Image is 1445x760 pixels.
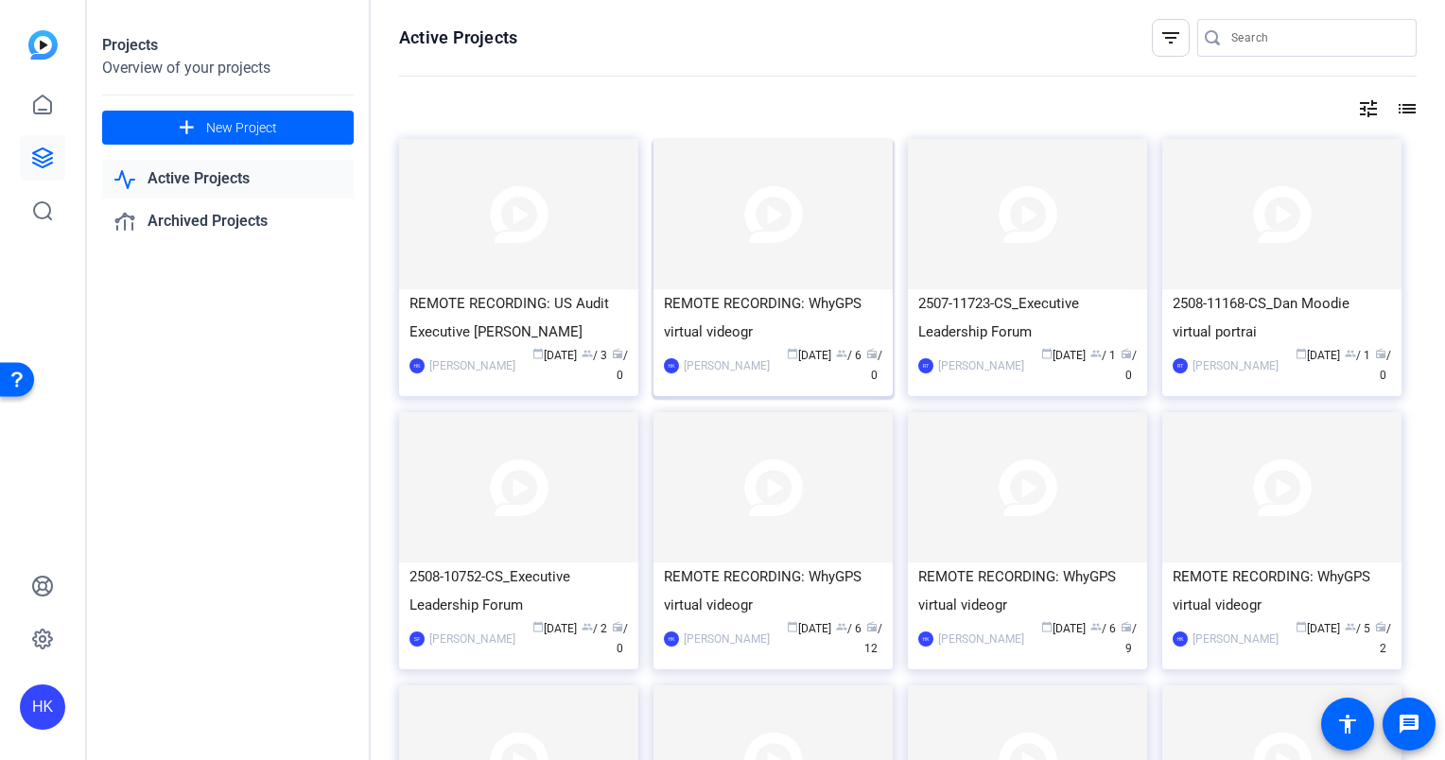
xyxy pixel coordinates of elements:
mat-icon: accessibility [1336,713,1359,735]
span: [DATE] [532,349,577,362]
mat-icon: list [1394,97,1417,120]
div: REMOTE RECORDING: WhyGPS virtual videogr [918,562,1137,619]
div: 2508-10752-CS_Executive Leadership Forum [409,562,628,619]
span: [DATE] [787,622,831,635]
div: Projects [102,34,354,57]
span: group [1090,348,1102,359]
span: [DATE] [532,622,577,635]
span: / 3 [582,349,607,362]
span: group [582,348,593,359]
h1: Active Projects [399,26,517,49]
div: [PERSON_NAME] [684,630,770,648]
span: group [582,621,593,632]
span: group [1345,348,1356,359]
span: New Project [206,118,277,138]
div: [PERSON_NAME] [938,356,1024,375]
span: / 0 [1375,349,1391,382]
div: SF [409,631,425,647]
span: calendar_today [1296,621,1307,632]
span: radio [612,621,623,632]
div: HK [664,358,679,373]
span: / 6 [1090,622,1116,635]
div: [PERSON_NAME] [684,356,770,375]
span: / 0 [866,349,882,382]
span: [DATE] [1041,349,1086,362]
span: [DATE] [1041,622,1086,635]
div: REMOTE RECORDING: WhyGPS virtual videogr [1173,562,1391,619]
div: HK [409,358,425,373]
span: calendar_today [532,621,544,632]
span: radio [1375,621,1386,632]
div: REMOTE RECORDING: US Audit Executive [PERSON_NAME] [409,289,628,346]
div: Overview of your projects [102,57,354,79]
span: calendar_today [787,621,798,632]
span: / 12 [864,622,882,655]
mat-icon: add [175,116,199,140]
span: / 0 [1121,349,1137,382]
span: calendar_today [1041,621,1053,632]
span: / 9 [1121,622,1137,655]
span: / 1 [1345,349,1370,362]
div: HK [918,631,933,647]
span: / 5 [1345,622,1370,635]
a: Archived Projects [102,202,354,241]
span: radio [1121,348,1132,359]
span: calendar_today [1041,348,1053,359]
a: Active Projects [102,160,354,199]
div: [PERSON_NAME] [429,356,515,375]
div: HK [20,684,65,730]
div: 2508-11168-CS_Dan Moodie virtual portrai [1173,289,1391,346]
div: [PERSON_NAME] [429,630,515,648]
span: group [836,348,847,359]
span: / 2 [582,622,607,635]
span: calendar_today [532,348,544,359]
div: REMOTE RECORDING: WhyGPS virtual videogr [664,562,882,619]
div: [PERSON_NAME] [938,630,1024,648]
span: / 0 [612,349,628,382]
span: radio [866,348,878,359]
input: Search [1231,26,1401,49]
span: / 6 [836,349,862,362]
span: [DATE] [787,349,831,362]
div: 2507-11723-CS_Executive Leadership Forum [918,289,1137,346]
span: radio [612,348,623,359]
div: [PERSON_NAME] [1193,356,1279,375]
div: REMOTE RECORDING: WhyGPS virtual videogr [664,289,882,346]
mat-icon: message [1398,713,1420,735]
button: New Project [102,111,354,145]
div: HK [1173,631,1188,647]
span: group [1345,621,1356,632]
span: / 1 [1090,349,1116,362]
span: / 6 [836,622,862,635]
span: / 0 [612,622,628,655]
span: [DATE] [1296,622,1340,635]
span: calendar_today [787,348,798,359]
span: radio [1375,348,1386,359]
mat-icon: tune [1357,97,1380,120]
span: / 2 [1375,622,1391,655]
div: [PERSON_NAME] [1193,630,1279,648]
span: radio [1121,621,1132,632]
img: blue-gradient.svg [28,30,58,60]
div: HK [664,631,679,647]
div: RT [1173,358,1188,373]
span: calendar_today [1296,348,1307,359]
span: [DATE] [1296,349,1340,362]
span: group [836,621,847,632]
span: group [1090,621,1102,632]
div: RT [918,358,933,373]
span: radio [866,621,878,632]
mat-icon: filter_list [1159,26,1182,49]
